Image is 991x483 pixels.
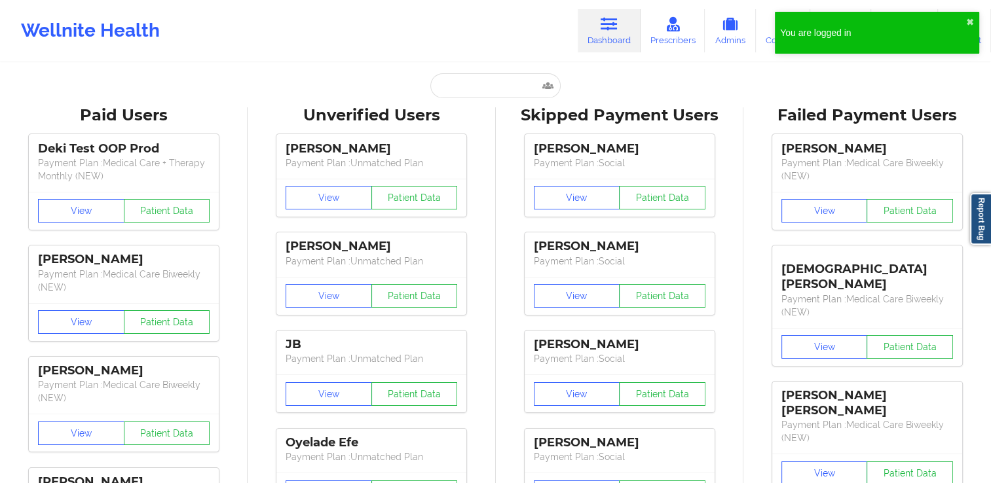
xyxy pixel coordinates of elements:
[534,239,705,254] div: [PERSON_NAME]
[371,382,458,406] button: Patient Data
[619,186,705,209] button: Patient Data
[38,310,124,334] button: View
[286,239,457,254] div: [PERSON_NAME]
[780,26,966,39] div: You are logged in
[38,141,210,156] div: Deki Test OOP Prod
[781,252,953,292] div: [DEMOGRAPHIC_DATA][PERSON_NAME]
[286,255,457,268] p: Payment Plan : Unmatched Plan
[534,255,705,268] p: Payment Plan : Social
[286,284,372,308] button: View
[867,335,953,359] button: Patient Data
[781,293,953,319] p: Payment Plan : Medical Care Biweekly (NEW)
[286,435,457,450] div: Oyelade Efe
[619,382,705,406] button: Patient Data
[534,450,705,463] p: Payment Plan : Social
[124,199,210,223] button: Patient Data
[286,337,457,352] div: JB
[38,421,124,445] button: View
[781,418,953,444] p: Payment Plan : Medical Care Biweekly (NEW)
[286,186,372,209] button: View
[286,382,372,406] button: View
[371,284,458,308] button: Patient Data
[781,156,953,183] p: Payment Plan : Medical Care Biweekly (NEW)
[756,9,810,52] a: Coaches
[38,252,210,267] div: [PERSON_NAME]
[619,284,705,308] button: Patient Data
[505,105,734,126] div: Skipped Payment Users
[38,199,124,223] button: View
[124,421,210,445] button: Patient Data
[534,337,705,352] div: [PERSON_NAME]
[371,186,458,209] button: Patient Data
[286,156,457,170] p: Payment Plan : Unmatched Plan
[534,284,620,308] button: View
[781,141,953,156] div: [PERSON_NAME]
[781,335,868,359] button: View
[970,193,991,245] a: Report Bug
[38,156,210,183] p: Payment Plan : Medical Care + Therapy Monthly (NEW)
[781,199,868,223] button: View
[124,310,210,334] button: Patient Data
[534,141,705,156] div: [PERSON_NAME]
[38,378,210,404] p: Payment Plan : Medical Care Biweekly (NEW)
[9,105,238,126] div: Paid Users
[257,105,486,126] div: Unverified Users
[966,17,974,27] button: close
[38,363,210,378] div: [PERSON_NAME]
[286,352,457,365] p: Payment Plan : Unmatched Plan
[578,9,641,52] a: Dashboard
[781,388,953,418] div: [PERSON_NAME] [PERSON_NAME]
[534,382,620,406] button: View
[753,105,982,126] div: Failed Payment Users
[705,9,756,52] a: Admins
[534,186,620,209] button: View
[867,199,953,223] button: Patient Data
[286,450,457,463] p: Payment Plan : Unmatched Plan
[534,156,705,170] p: Payment Plan : Social
[286,141,457,156] div: [PERSON_NAME]
[534,352,705,365] p: Payment Plan : Social
[38,268,210,294] p: Payment Plan : Medical Care Biweekly (NEW)
[641,9,705,52] a: Prescribers
[534,435,705,450] div: [PERSON_NAME]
